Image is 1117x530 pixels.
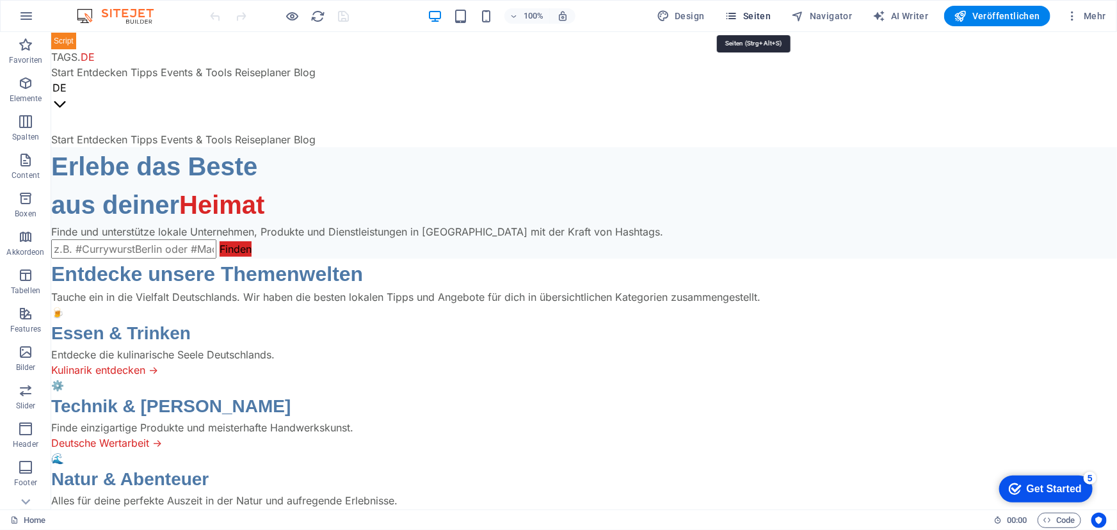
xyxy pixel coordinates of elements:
p: Bilder [16,362,36,373]
button: Veröffentlichen [944,6,1050,26]
div: 5 [95,3,108,15]
div: Get Started 5 items remaining, 0% complete [10,6,104,33]
p: Elemente [10,93,42,104]
span: Mehr [1066,10,1106,22]
button: Design [652,6,710,26]
h6: Session-Zeit [993,513,1027,528]
i: Bei Größenänderung Zoomstufe automatisch an das gewählte Gerät anpassen. [557,10,568,22]
a: Klick, um Auswahl aufzuheben. Doppelklick öffnet Seitenverwaltung [10,513,45,528]
button: Seiten [720,6,776,26]
p: Akkordeon [6,247,44,257]
span: Veröffentlichen [954,10,1040,22]
p: Boxen [15,209,36,219]
button: reload [310,8,326,24]
p: Favoriten [9,55,42,65]
p: Footer [14,478,37,488]
p: Tabellen [11,285,40,296]
button: Mehr [1061,6,1111,26]
div: Get Started [38,14,93,26]
button: 100% [504,8,550,24]
img: Editor Logo [74,8,170,24]
i: Seite neu laden [311,9,326,24]
p: Features [10,324,41,334]
span: Design [657,10,705,22]
span: : [1016,515,1018,525]
span: Seiten [725,10,771,22]
button: Usercentrics [1091,513,1107,528]
p: Spalten [12,132,39,142]
p: Slider [16,401,36,411]
div: Design (Strg+Alt+Y) [652,6,710,26]
button: Navigator [787,6,858,26]
span: AI Writer [873,10,929,22]
span: 00 00 [1007,513,1027,528]
span: Navigator [792,10,853,22]
button: Code [1038,513,1081,528]
button: AI Writer [868,6,934,26]
button: Klicke hier, um den Vorschau-Modus zu verlassen [285,8,300,24]
h6: 100% [524,8,544,24]
p: Header [13,439,38,449]
p: Content [12,170,40,181]
span: Code [1043,513,1075,528]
